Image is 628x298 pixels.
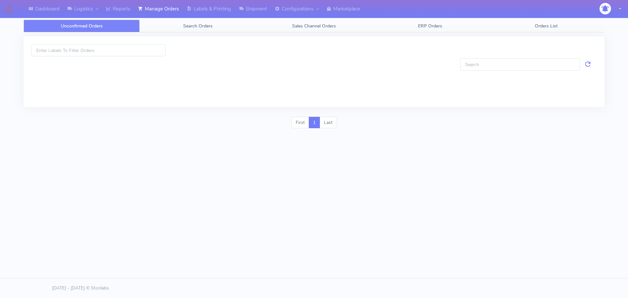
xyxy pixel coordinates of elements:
[309,117,320,129] a: 1
[535,23,558,29] span: Orders List
[61,23,103,29] span: Unconfirmed Orders
[292,23,336,29] span: Sales Channel Orders
[418,23,442,29] span: ERP Orders
[183,23,213,29] span: Search Orders
[24,20,604,32] ul: Tabs
[31,44,166,56] input: Enter Labels To Filter Orders
[460,58,580,70] input: Search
